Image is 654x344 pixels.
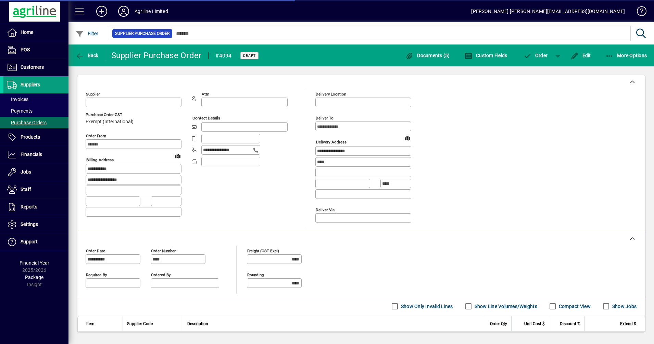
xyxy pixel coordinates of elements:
span: Financial Year [20,260,49,266]
mat-label: Order from [86,133,106,138]
span: Financials [21,152,42,157]
span: Home [21,29,33,35]
a: Payments [3,105,68,117]
mat-label: Order date [86,248,105,253]
mat-label: Ordered by [151,272,171,277]
span: More Options [605,53,647,58]
div: [PERSON_NAME] [PERSON_NAME][EMAIL_ADDRESS][DOMAIN_NAME] [471,6,625,17]
a: View on map [402,132,413,143]
a: Products [3,129,68,146]
span: Description [187,320,208,328]
span: Supplier Code [127,320,153,328]
button: Back [74,49,100,62]
mat-label: Rounding [247,272,264,277]
a: Invoices [3,93,68,105]
span: Discount % [560,320,580,328]
span: Payments [7,108,33,114]
mat-label: Deliver To [316,116,334,120]
span: Support [21,239,38,244]
a: Customers [3,59,68,76]
mat-label: Freight (GST excl) [247,248,279,253]
button: Documents (5) [404,49,452,62]
label: Show Line Volumes/Weights [473,303,537,310]
span: Settings [21,221,38,227]
div: #4094 [215,50,231,61]
span: POS [21,47,30,52]
mat-label: Deliver via [316,207,335,212]
span: Staff [21,187,31,192]
a: Staff [3,181,68,198]
mat-label: Order number [151,248,176,253]
span: Back [76,53,99,58]
span: Edit [570,53,591,58]
a: Settings [3,216,68,233]
app-page-header-button: Back [68,49,106,62]
mat-label: Supplier [86,92,100,97]
a: POS [3,41,68,59]
span: Extend $ [620,320,636,328]
label: Compact View [557,303,591,310]
span: Exempt (International) [86,119,134,125]
span: Item [86,320,95,328]
mat-label: Attn [202,92,209,97]
span: Customers [21,64,44,70]
span: Invoices [7,97,28,102]
a: Financials [3,146,68,163]
span: Package [25,275,43,280]
button: More Options [604,49,649,62]
label: Show Jobs [611,303,637,310]
span: Jobs [21,169,31,175]
span: Order Qty [490,320,507,328]
span: Order [523,53,548,58]
a: View on map [172,150,183,161]
button: Filter [74,27,100,40]
button: Add [91,5,113,17]
span: Draft [243,53,256,58]
a: Jobs [3,164,68,181]
span: Products [21,134,40,140]
button: Edit [569,49,593,62]
span: Unit Cost $ [524,320,545,328]
a: Support [3,233,68,251]
button: Profile [113,5,135,17]
mat-label: Required by [86,272,107,277]
button: Order [520,49,551,62]
span: Custom Fields [464,53,507,58]
a: Purchase Orders [3,117,68,128]
span: Purchase Order GST [86,113,134,117]
a: Reports [3,199,68,216]
div: Supplier Purchase Order [111,50,202,61]
span: Documents (5) [405,53,450,58]
label: Show Only Invalid Lines [400,303,453,310]
span: Supplier Purchase Order [115,30,169,37]
span: Reports [21,204,37,209]
span: Suppliers [21,82,40,87]
span: Purchase Orders [7,120,47,125]
a: Home [3,24,68,41]
button: Custom Fields [463,49,509,62]
div: Agriline Limited [135,6,168,17]
a: Knowledge Base [632,1,645,24]
span: Filter [76,31,99,36]
mat-label: Delivery Location [316,92,346,97]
